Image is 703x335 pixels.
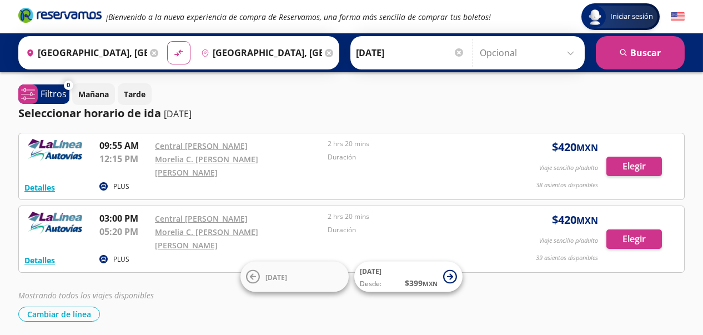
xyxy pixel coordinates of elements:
a: Brand Logo [18,7,102,27]
button: Buscar [596,36,685,69]
input: Elegir Fecha [356,39,465,67]
img: RESERVAMOS [24,212,86,234]
img: RESERVAMOS [24,139,86,161]
p: 03:00 PM [99,212,149,225]
p: 12:15 PM [99,152,149,166]
span: 0 [67,81,71,90]
input: Opcional [480,39,579,67]
input: Buscar Destino [197,39,322,67]
span: Iniciar sesión [606,11,657,22]
p: 2 hrs 20 mins [328,139,496,149]
p: 05:20 PM [99,225,149,238]
a: Central [PERSON_NAME] [155,213,248,224]
p: PLUS [113,254,129,264]
p: 2 hrs 20 mins [328,212,496,222]
span: $ 420 [552,139,598,156]
a: Central [PERSON_NAME] [155,141,248,151]
small: MXN [576,142,598,154]
button: Cambiar de línea [18,307,100,322]
button: [DATE]Desde:$399MXN [354,262,463,292]
button: Tarde [118,83,152,105]
p: PLUS [113,182,129,192]
button: [DATE] [240,262,349,292]
button: English [671,10,685,24]
a: Morelia C. [PERSON_NAME] [PERSON_NAME] [155,227,258,251]
p: Filtros [41,87,67,101]
span: $ 420 [552,212,598,228]
button: Elegir [606,229,662,249]
button: Detalles [24,254,55,266]
small: MXN [576,214,598,227]
a: Morelia C. [PERSON_NAME] [PERSON_NAME] [155,154,258,178]
p: [DATE] [164,107,192,121]
p: Seleccionar horario de ida [18,105,161,122]
button: Mañana [72,83,115,105]
p: Tarde [124,88,145,100]
span: [DATE] [360,267,381,277]
span: [DATE] [265,273,287,282]
button: Elegir [606,157,662,176]
em: ¡Bienvenido a la nueva experiencia de compra de Reservamos, una forma más sencilla de comprar tus... [106,12,491,22]
span: Desde: [360,279,381,289]
p: 39 asientos disponibles [536,253,598,263]
i: Brand Logo [18,7,102,23]
p: 09:55 AM [99,139,149,152]
small: MXN [423,280,438,288]
em: Mostrando todos los viajes disponibles [18,290,154,301]
input: Buscar Origen [22,39,147,67]
p: 38 asientos disponibles [536,181,598,190]
button: Detalles [24,182,55,193]
p: Viaje sencillo p/adulto [539,236,598,246]
p: Mañana [78,88,109,100]
span: $ 399 [405,278,438,289]
button: 0Filtros [18,84,69,104]
p: Viaje sencillo p/adulto [539,163,598,173]
p: Duración [328,152,496,162]
p: Duración [328,225,496,235]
